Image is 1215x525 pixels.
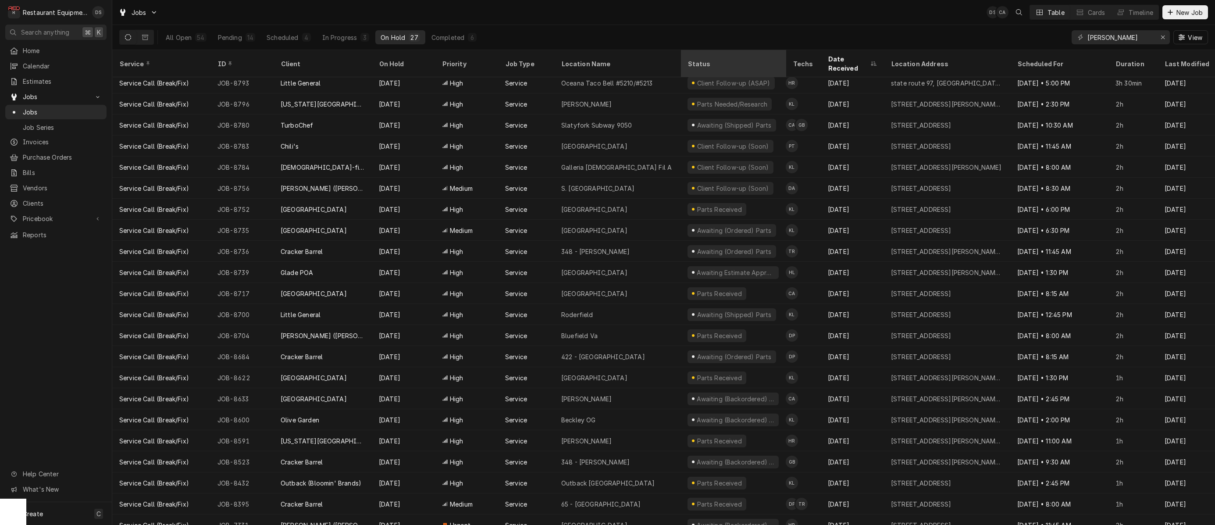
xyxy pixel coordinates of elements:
[786,245,798,257] div: TR
[23,8,87,17] div: Restaurant Equipment Diagnostics
[85,28,91,37] span: ⌘
[505,163,527,172] div: Service
[1129,8,1153,17] div: Timeline
[891,142,951,151] div: [STREET_ADDRESS]
[5,467,107,481] a: Go to Help Center
[795,119,808,131] div: Gary Beaver's Avatar
[561,184,634,193] div: S. [GEOGRAPHIC_DATA]
[281,163,365,172] div: [DEMOGRAPHIC_DATA]-fil-a Galleria
[1108,262,1158,283] div: 2h
[23,485,101,494] span: What's New
[197,33,204,42] div: 54
[821,262,884,283] div: [DATE]
[1010,283,1108,304] div: [DATE] • 8:15 AM
[23,199,102,208] span: Clients
[5,228,107,242] a: Reports
[210,241,274,262] div: JOB-8736
[119,121,189,130] div: Service Call (Break/Fix)
[372,220,435,241] div: [DATE]
[696,100,768,109] div: Parts Needed/Research
[450,79,463,88] span: High
[92,6,104,18] div: DS
[23,168,102,177] span: Bills
[1108,241,1158,262] div: 2h
[21,28,69,37] span: Search anything
[786,182,798,194] div: Dakota Arthur's Avatar
[362,33,367,42] div: 3
[97,28,101,37] span: K
[23,153,102,162] span: Purchase Orders
[1108,178,1158,199] div: 2h
[450,121,463,130] span: High
[821,72,884,93] div: [DATE]
[786,245,798,257] div: Thomas Ross's Avatar
[210,220,274,241] div: JOB-8735
[821,367,884,388] div: [DATE]
[210,262,274,283] div: JOB-8739
[786,224,798,236] div: Kaleb Lewis's Avatar
[372,72,435,93] div: [DATE]
[561,205,627,214] div: [GEOGRAPHIC_DATA]
[372,114,435,136] div: [DATE]
[821,178,884,199] div: [DATE]
[891,310,951,319] div: [STREET_ADDRESS]
[561,289,627,298] div: [GEOGRAPHIC_DATA]
[410,33,418,42] div: 27
[891,289,951,298] div: [STREET_ADDRESS]
[786,119,798,131] div: Chuck Almond's Avatar
[1010,346,1108,367] div: [DATE] • 8:15 AM
[1108,367,1158,388] div: 1h
[1115,59,1149,68] div: Duration
[23,77,102,86] span: Estimates
[821,325,884,346] div: [DATE]
[561,352,645,361] div: 422 - [GEOGRAPHIC_DATA]
[696,331,743,340] div: Parts Received
[281,205,347,214] div: [GEOGRAPHIC_DATA]
[1088,8,1105,17] div: Cards
[821,283,884,304] div: [DATE]
[210,114,274,136] div: JOB-8780
[786,287,798,300] div: CA
[821,114,884,136] div: [DATE]
[23,214,89,223] span: Pricebook
[561,79,652,88] div: Oceana Taco Bell #5210/#5213
[505,121,527,130] div: Service
[828,54,868,73] div: Date Received
[23,92,89,101] span: Jobs
[786,140,798,152] div: PT
[119,184,189,193] div: Service Call (Break/Fix)
[505,226,527,235] div: Service
[996,6,1008,18] div: Chrissy Adams's Avatar
[92,6,104,18] div: Derek Stewart's Avatar
[1010,367,1108,388] div: [DATE] • 1:30 PM
[786,266,798,279] div: Huston Lewis's Avatar
[561,163,672,172] div: Galleria [DEMOGRAPHIC_DATA] Fil A
[450,163,463,172] span: High
[281,79,321,88] div: Little General
[561,121,632,130] div: Slatyfork Subway 9050
[891,59,1001,68] div: Location Address
[450,268,463,277] span: High
[450,226,473,235] span: Medium
[786,329,798,342] div: DP
[505,352,527,361] div: Service
[1108,72,1158,93] div: 3h 30min
[23,469,101,479] span: Help Center
[210,178,274,199] div: JOB-8756
[372,304,435,325] div: [DATE]
[210,93,274,114] div: JOB-8796
[1162,5,1208,19] button: New Job
[505,268,527,277] div: Service
[119,289,189,298] div: Service Call (Break/Fix)
[1175,8,1204,17] span: New Job
[132,8,146,17] span: Jobs
[688,59,777,68] div: Status
[166,33,192,42] div: All Open
[281,268,313,277] div: Glade POA
[450,100,463,109] span: High
[996,6,1008,18] div: CA
[23,107,102,117] span: Jobs
[281,289,347,298] div: [GEOGRAPHIC_DATA]
[304,33,309,42] div: 4
[891,205,951,214] div: [STREET_ADDRESS]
